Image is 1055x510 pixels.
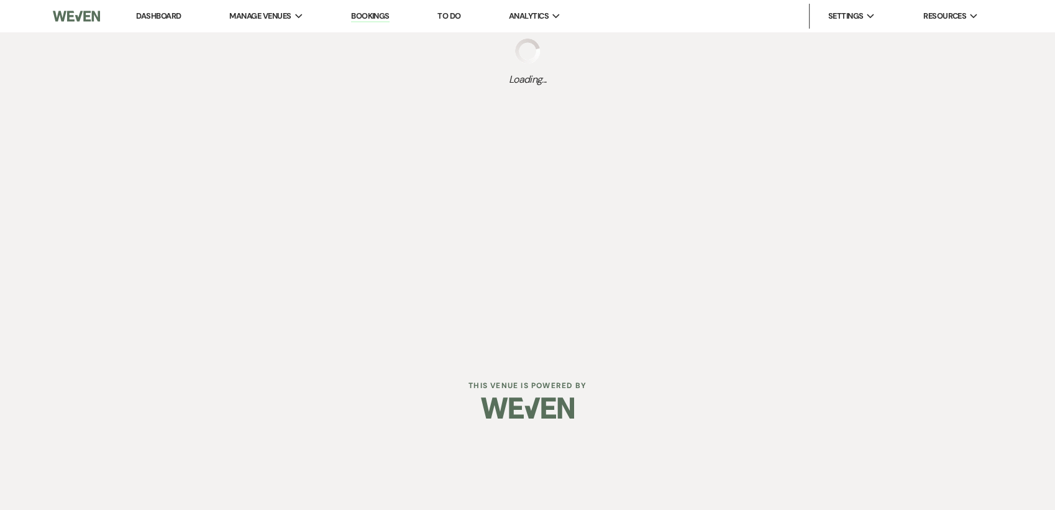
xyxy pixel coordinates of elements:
[828,10,864,22] span: Settings
[136,11,181,21] a: Dashboard
[351,11,390,22] a: Bookings
[481,386,574,430] img: Weven Logo
[515,39,540,63] img: loading spinner
[53,3,100,29] img: Weven Logo
[509,10,549,22] span: Analytics
[229,10,291,22] span: Manage Venues
[923,10,966,22] span: Resources
[437,11,460,21] a: To Do
[509,72,547,87] span: Loading...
